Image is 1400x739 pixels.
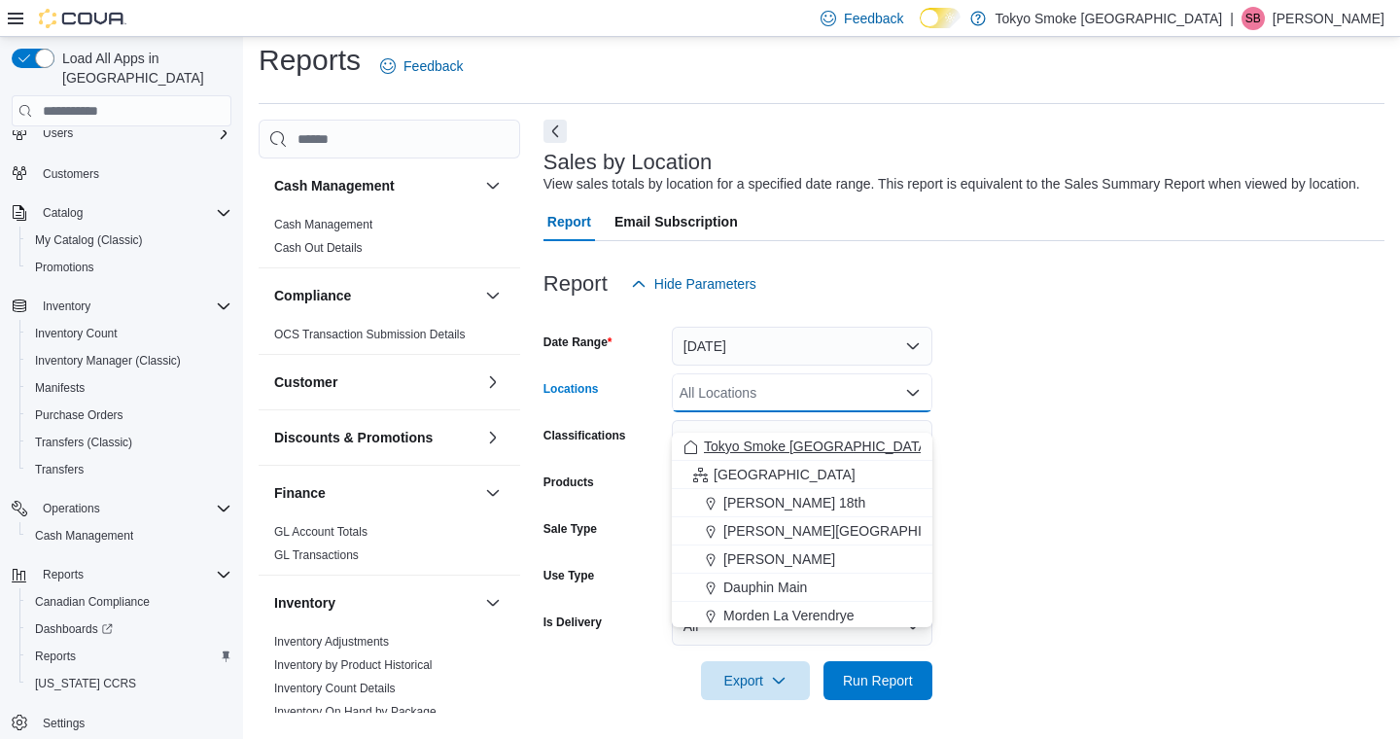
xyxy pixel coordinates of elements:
a: OCS Transaction Submission Details [274,328,466,341]
button: Inventory [274,593,477,613]
span: Inventory Count [27,322,231,345]
span: Canadian Compliance [35,594,150,610]
button: Operations [35,497,108,520]
span: Settings [43,716,85,731]
label: Use Type [543,568,594,583]
span: Email Subscription [614,202,738,241]
button: Morden La Verendrye [672,602,932,630]
span: Reports [35,649,76,664]
span: Reports [43,567,84,582]
button: Inventory [35,295,98,318]
button: Transfers (Classic) [19,429,239,456]
span: Cash Out Details [274,240,363,256]
div: Finance [259,520,520,575]
span: Run Report [843,671,913,690]
button: Reports [19,643,239,670]
span: Catalog [43,205,83,221]
button: Users [4,120,239,147]
button: Operations [4,495,239,522]
button: Users [35,122,81,145]
button: [PERSON_NAME] 18th [672,489,932,517]
span: Inventory On Hand by Package [274,704,437,720]
span: Feedback [844,9,903,28]
button: Cash Management [274,176,477,195]
span: Catalog [35,201,231,225]
button: Hide Parameters [623,264,764,303]
span: Customers [43,166,99,182]
span: Inventory Manager (Classic) [35,353,181,369]
button: Promotions [19,254,239,281]
button: Discounts & Promotions [481,426,505,449]
div: View sales totals by location for a specified date range. This report is equivalent to the Sales ... [543,174,1360,194]
span: [PERSON_NAME][GEOGRAPHIC_DATA] [723,521,977,541]
h3: Customer [274,372,337,392]
button: Compliance [274,286,477,305]
span: Customers [35,160,231,185]
span: My Catalog (Classic) [35,232,143,248]
span: Cash Management [274,217,372,232]
span: Transfers [27,458,231,481]
a: Dashboards [19,616,239,643]
h3: Report [543,272,608,296]
span: Operations [35,497,231,520]
button: Inventory [481,591,505,615]
a: My Catalog (Classic) [27,229,151,252]
span: Canadian Compliance [27,590,231,614]
a: Transfers [27,458,91,481]
a: Inventory Count Details [274,682,396,695]
button: Manifests [19,374,239,402]
span: Hide Parameters [654,274,756,294]
span: [PERSON_NAME] 18th [723,493,865,512]
span: Inventory Adjustments [274,634,389,650]
button: Compliance [481,284,505,307]
span: Purchase Orders [35,407,123,423]
span: Operations [43,501,100,516]
a: Manifests [27,376,92,400]
button: Close list of options [905,385,921,401]
span: Cash Management [27,524,231,547]
button: Run Report [823,661,932,700]
span: Inventory Manager (Classic) [27,349,231,372]
a: Customers [35,162,107,186]
p: | [1230,7,1234,30]
button: Customer [274,372,477,392]
button: Cash Management [481,174,505,197]
span: Inventory [35,295,231,318]
button: Customer [481,370,505,394]
a: Purchase Orders [27,404,131,427]
span: Inventory [43,299,90,314]
button: Canadian Compliance [19,588,239,616]
span: Export [713,661,798,700]
button: Transfers [19,456,239,483]
a: Inventory Adjustments [274,635,389,649]
button: [PERSON_NAME] [672,545,932,574]
button: [US_STATE] CCRS [19,670,239,697]
span: [PERSON_NAME] [723,549,835,569]
label: Locations [543,381,599,397]
span: Washington CCRS [27,672,231,695]
label: Products [543,475,594,490]
button: Inventory Manager (Classic) [19,347,239,374]
a: Inventory by Product Historical [274,658,433,672]
h3: Sales by Location [543,151,713,174]
div: Sharla Bugge [1242,7,1265,30]
button: [PERSON_NAME][GEOGRAPHIC_DATA] [672,517,932,545]
input: Dark Mode [920,8,961,28]
span: Inventory Count Details [274,681,396,696]
span: Inventory Count [35,326,118,341]
span: [US_STATE] CCRS [35,676,136,691]
span: Morden La Verendrye [723,606,855,625]
a: Dashboards [27,617,121,641]
span: Transfers (Classic) [35,435,132,450]
label: Sale Type [543,521,597,537]
span: Dark Mode [920,28,921,29]
a: Inventory Manager (Classic) [27,349,189,372]
span: GL Account Totals [274,524,367,540]
a: [US_STATE] CCRS [27,672,144,695]
div: Compliance [259,323,520,354]
span: Tokyo Smoke [GEOGRAPHIC_DATA] [704,437,931,456]
button: [DATE] [672,327,932,366]
button: My Catalog (Classic) [19,227,239,254]
h3: Cash Management [274,176,395,195]
div: Cash Management [259,213,520,267]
